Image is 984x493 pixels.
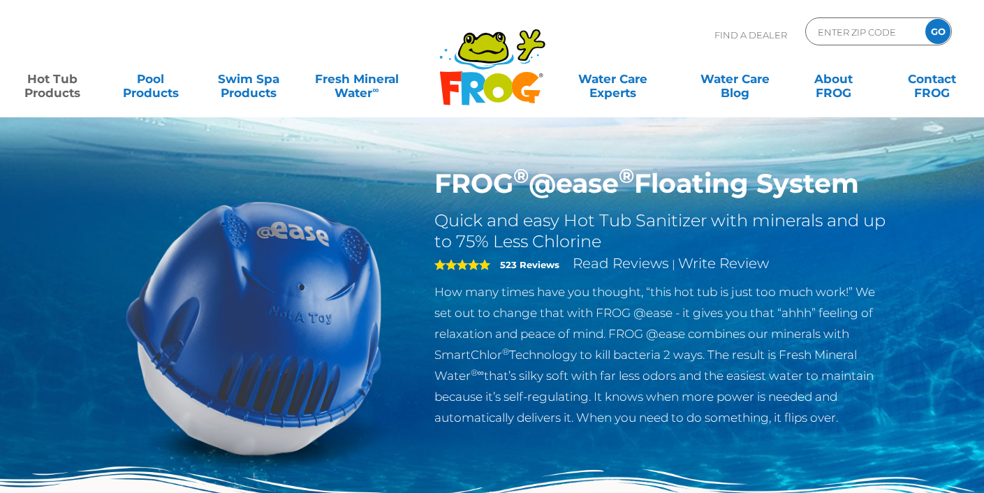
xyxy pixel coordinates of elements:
[714,17,787,52] p: Find A Dealer
[678,255,769,272] a: Write Review
[619,163,634,188] sup: ®
[573,255,669,272] a: Read Reviews
[14,65,91,93] a: Hot TubProducts
[112,65,189,93] a: PoolProducts
[816,22,911,42] input: Zip Code Form
[434,210,890,252] h2: Quick and easy Hot Tub Sanitizer with minerals and up to 75% Less Chlorine
[434,168,890,200] h1: FROG @ease Floating System
[211,65,288,93] a: Swim SpaProducts
[672,258,675,271] span: |
[434,259,490,270] span: 5
[925,19,950,44] input: GO
[309,65,404,93] a: Fresh MineralWater∞
[893,65,970,93] a: ContactFROG
[795,65,872,93] a: AboutFROG
[94,168,414,487] img: hot-tub-product-atease-system.png
[434,281,890,428] p: How many times have you thought, “this hot tub is just too much work!” We set out to change that ...
[500,259,559,270] strong: 523 Reviews
[551,65,675,93] a: Water CareExperts
[471,367,484,378] sup: ®∞
[502,346,509,357] sup: ®
[697,65,774,93] a: Water CareBlog
[513,163,529,188] sup: ®
[372,84,379,95] sup: ∞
